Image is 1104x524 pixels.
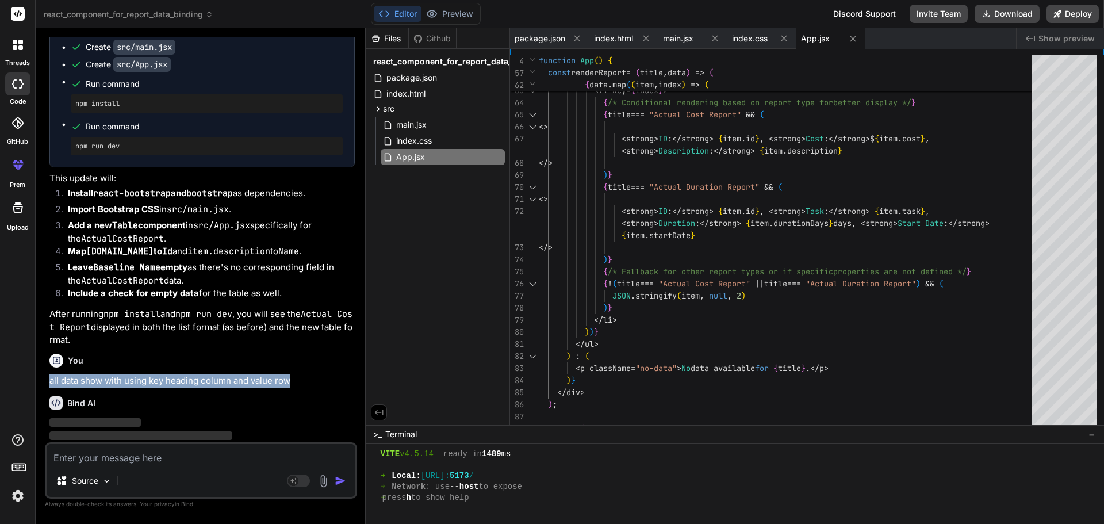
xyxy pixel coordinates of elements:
span: 57 [510,67,524,79]
span: title [608,182,631,192]
span: <> [539,121,548,132]
li: for the table as well. [59,287,355,303]
span: < [622,146,626,156]
div: 77 [510,290,524,302]
span: > [654,206,658,216]
div: Discord Support [826,5,903,23]
code: src/App.jsx [193,220,250,231]
span: . [898,206,902,216]
span: } [911,97,916,108]
span: item [879,133,898,144]
span: div [566,387,580,397]
span: renderReport [571,67,626,78]
span: < [622,206,626,216]
span: || [755,278,764,289]
button: Download [975,5,1040,23]
div: 66 [510,121,524,133]
span: src [383,103,394,114]
span: Task [806,206,824,216]
span: > [865,133,870,144]
span: , [663,67,668,78]
code: npm install [103,308,160,320]
span: title [778,363,801,373]
span: . [783,146,787,156]
span: item [723,206,741,216]
span: title [640,67,663,78]
span: Date [925,218,944,228]
code: react-bootstrap [93,188,171,199]
div: 65 [510,109,524,121]
span: { [603,278,608,289]
span: "Actual Duration Report" [806,278,916,289]
span: === [631,182,645,192]
span: > [709,133,714,144]
span: 2 [737,290,741,301]
code: src/main.jsx [167,204,229,215]
span: > [985,218,990,228]
span: Show preview [1038,33,1095,44]
span: > [824,363,829,373]
span: map [612,79,626,90]
button: − [1086,425,1097,443]
span: } [801,363,806,373]
span: null [709,290,727,301]
span: > [737,218,741,228]
span: { [718,133,723,144]
span: package.json [385,71,438,85]
span: } [838,146,842,156]
code: npm run dev [175,308,232,320]
div: Create [86,41,175,53]
div: 74 [510,254,524,266]
span: } [594,327,599,337]
div: 82 [510,350,524,362]
h6: Bind AI [67,397,95,409]
code: ActualCostReport [81,275,164,286]
span: :</strong [668,133,709,144]
span: , [760,133,764,144]
span: properties are not defined */ [833,266,967,277]
span: item [750,218,769,228]
span: task [902,206,921,216]
span: li [603,315,612,325]
span: ) [603,254,608,265]
span: Run command [86,78,343,90]
div: 67 [510,133,524,145]
span: > [594,339,599,349]
img: settings [8,486,28,506]
span: id [746,206,755,216]
span: . [645,230,649,240]
span: { [718,206,723,216]
div: 79 [510,314,524,326]
span: , [700,290,704,301]
div: Files [366,33,408,44]
span: </> [539,158,553,168]
span: = [626,67,631,78]
span: ID [658,133,668,144]
label: prem [10,180,25,190]
strong: Add a new component [68,220,186,231]
span: item [723,133,741,144]
span: } [921,206,925,216]
span: p [819,363,824,373]
span: :</strong [695,218,737,228]
span: "Actual Duration Report" [649,182,760,192]
span: > [865,206,870,216]
span: ID [658,206,668,216]
code: Id [162,246,172,257]
span: function [539,55,576,66]
span: . [741,133,746,144]
li: in . [59,203,355,219]
strong: Include a check for empty data [68,288,199,299]
span: , [727,290,732,301]
img: Pick Models [102,476,112,486]
span: :</strong [824,133,865,144]
span: durationDays [773,218,829,228]
span: < [861,218,865,228]
span: data [668,67,686,78]
span: ( [760,109,764,120]
div: Click to collapse the range. [525,121,540,133]
div: Click to collapse the range. [525,350,540,362]
strong: Install and [68,188,233,198]
span: Description [658,146,709,156]
span: ( [704,79,709,90]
